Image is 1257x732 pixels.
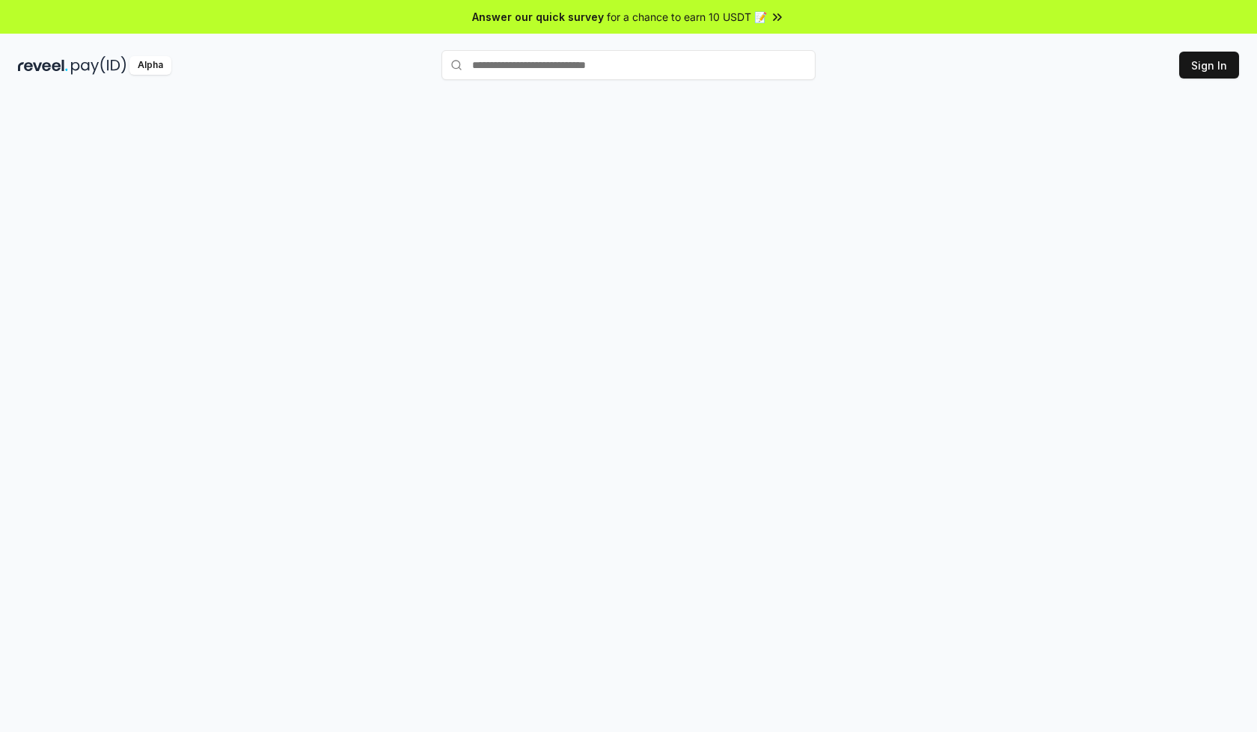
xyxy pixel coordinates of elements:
[71,56,126,75] img: pay_id
[1179,52,1239,79] button: Sign In
[607,9,767,25] span: for a chance to earn 10 USDT 📝
[18,56,68,75] img: reveel_dark
[129,56,171,75] div: Alpha
[472,9,604,25] span: Answer our quick survey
